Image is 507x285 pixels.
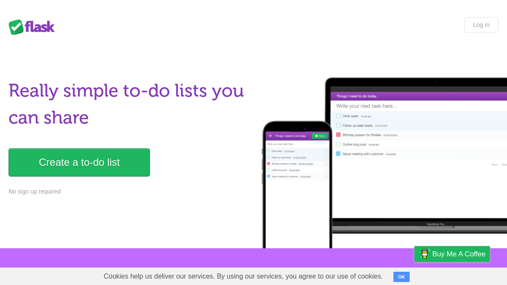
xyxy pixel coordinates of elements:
a: Buy me a coffee [414,246,490,262]
button: OK [393,272,410,282]
a: Log in [464,17,498,32]
p: No sign up required [9,187,248,196]
a: Create a to-do list [9,148,150,176]
img: Buy me a coffee [419,247,430,261]
h1: Really simple to-do lists you can share [9,77,248,131]
span: Buy me a coffee [432,247,486,261]
div: Flask Lists [9,19,60,35]
span: Cookies help us deliver our services. By using our services, you agree to our use of cookies. [95,268,392,285]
